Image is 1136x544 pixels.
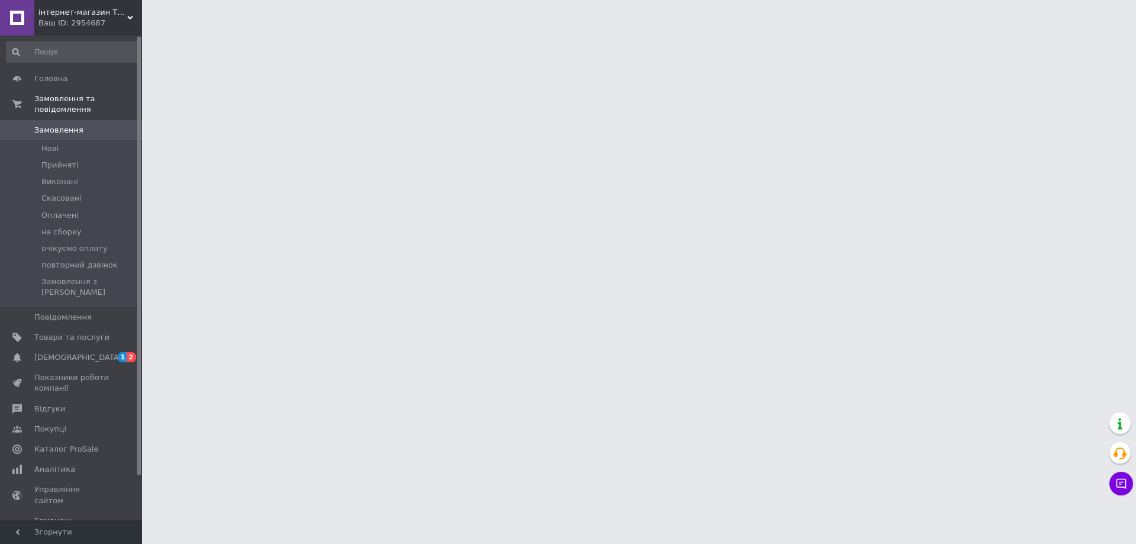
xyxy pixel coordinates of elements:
[34,352,122,363] span: [DEMOGRAPHIC_DATA]
[118,352,127,362] span: 1
[6,41,140,63] input: Пошук
[34,516,109,537] span: Гаманець компанії
[34,444,98,455] span: Каталог ProSale
[34,73,67,84] span: Головна
[41,143,59,154] span: Нові
[41,160,78,170] span: Прийняті
[34,424,66,434] span: Покупці
[34,125,83,136] span: Замовлення
[41,260,118,271] span: повторний дзвінок
[41,243,108,254] span: очікуємо оплату
[41,193,82,204] span: Скасовані
[34,484,109,506] span: Управління сайтом
[41,276,138,298] span: Замовлення з [PERSON_NAME]
[38,7,127,18] span: інтернет-магазин Теремок
[41,227,82,237] span: на сборку
[34,94,142,115] span: Замовлення та повідомлення
[34,312,92,323] span: Повідомлення
[34,404,65,414] span: Відгуки
[1109,472,1133,495] button: Чат з покупцем
[38,18,142,28] div: Ваш ID: 2954687
[34,372,109,394] span: Показники роботи компанії
[41,176,78,187] span: Виконані
[127,352,136,362] span: 2
[34,464,75,475] span: Аналітика
[34,332,109,343] span: Товари та послуги
[41,210,79,221] span: Оплачені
